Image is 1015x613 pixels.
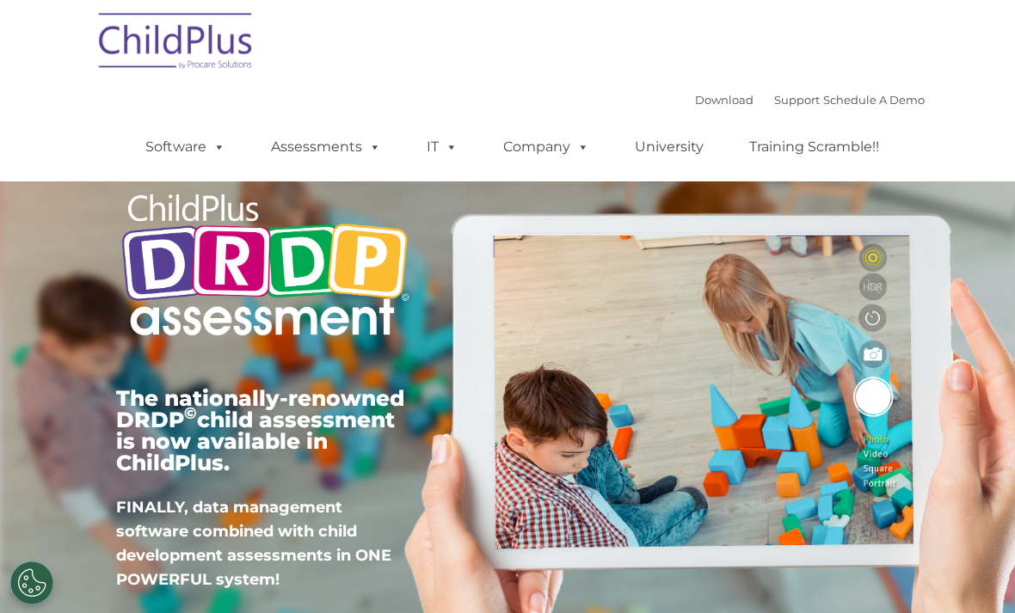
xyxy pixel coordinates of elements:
[618,130,721,164] a: University
[486,130,606,164] a: Company
[774,93,820,107] a: Support
[116,385,404,475] span: The nationally-renowned DRDP child assessment is now available in ChildPlus.
[695,93,754,107] a: Download
[128,130,243,164] a: Software
[116,498,391,589] span: FINALLY, data management software combined with child development assessments in ONE POWERFUL sys...
[10,561,53,604] button: Cookies Settings
[116,176,414,358] img: Copyright - DRDP Logo Light
[695,93,925,107] font: |
[90,1,262,87] img: ChildPlus by Procare Solutions
[184,403,197,423] sup: ©
[409,130,475,164] a: IT
[732,130,896,164] a: Training Scramble!!
[823,93,925,107] a: Schedule A Demo
[254,130,398,164] a: Assessments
